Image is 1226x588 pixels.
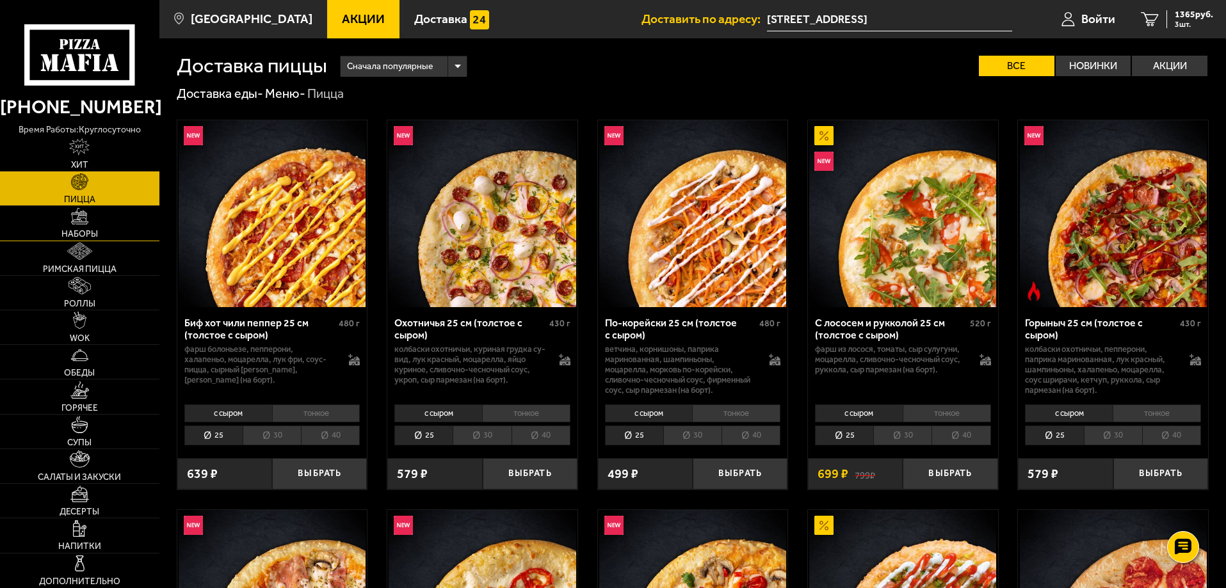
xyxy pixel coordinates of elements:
[265,86,305,101] a: Меню-
[71,161,88,170] span: Хит
[39,577,120,586] span: Дополнительно
[482,404,570,422] li: тонкое
[70,334,90,343] span: WOK
[301,425,360,445] li: 40
[808,120,998,307] a: АкционныйНовинкаС лососем и рукколой 25 см (толстое с сыром)
[307,86,344,102] div: Пицца
[397,468,428,481] span: 579 ₽
[394,425,453,445] li: 25
[184,126,203,145] img: Новинка
[1025,344,1177,395] p: колбаски Охотничьи, пепперони, паприка маринованная, лук красный, шампиньоны, халапеньо, моцарелл...
[177,120,367,307] a: НовинкаБиф хот чили пеппер 25 см (толстое с сыром)
[1180,318,1201,329] span: 430 г
[1024,126,1044,145] img: Новинка
[903,404,991,422] li: тонкое
[1175,20,1213,28] span: 3 шт.
[394,126,413,145] img: Новинка
[64,369,95,377] span: Обеды
[1132,56,1207,76] label: Акции
[67,438,92,447] span: Супы
[855,468,875,481] s: 799 ₽
[818,468,848,481] span: 699 ₽
[1084,425,1142,445] li: 30
[347,54,433,79] span: Сначала популярные
[599,120,786,307] img: По-корейски 25 см (толстое с сыром)
[470,10,489,29] img: 15daf4d41897b9f0e9f617042186c801.svg
[58,542,101,551] span: Напитки
[1081,13,1115,25] span: Войти
[1018,120,1208,307] a: НовинкаОстрое блюдоГорыныч 25 см (толстое с сыром)
[272,404,360,422] li: тонкое
[187,468,218,481] span: 639 ₽
[184,425,243,445] li: 25
[693,458,787,489] button: Выбрать
[394,404,482,422] li: с сыром
[814,516,834,535] img: Акционный
[243,425,301,445] li: 30
[598,120,788,307] a: НовинкаПо-корейски 25 см (толстое с сыром)
[815,344,967,375] p: фарш из лосося, томаты, сыр сулугуни, моцарелла, сливочно-чесночный соус, руккола, сыр пармезан (...
[692,404,780,422] li: тонкое
[60,507,99,516] span: Десерты
[722,425,780,445] li: 40
[184,317,336,341] div: Биф хот чили пеппер 25 см (толстое с сыром)
[814,126,834,145] img: Акционный
[767,8,1012,31] input: Ваш адрес доставки
[339,318,360,329] span: 480 г
[815,404,903,422] li: с сыром
[184,344,336,385] p: фарш болоньезе, пепперони, халапеньо, моцарелла, лук фри, соус-пицца, сырный [PERSON_NAME], [PERS...
[389,120,576,307] img: Охотничья 25 см (толстое с сыром)
[1025,317,1177,341] div: Горыныч 25 см (толстое с сыром)
[61,230,98,239] span: Наборы
[184,516,203,535] img: Новинка
[394,317,546,341] div: Охотничья 25 см (толстое с сыром)
[394,344,546,385] p: колбаски охотничьи, куриная грудка су-вид, лук красный, моцарелла, яйцо куриное, сливочно-чесночн...
[38,473,121,482] span: Салаты и закуски
[815,317,967,341] div: С лососем и рукколой 25 см (толстое с сыром)
[1020,120,1207,307] img: Горыныч 25 см (толстое с сыром)
[64,299,95,308] span: Роллы
[809,120,996,307] img: С лососем и рукколой 25 см (толстое с сыром)
[1025,425,1083,445] li: 25
[1142,425,1201,445] li: 40
[179,120,366,307] img: Биф хот чили пеппер 25 см (толстое с сыром)
[1025,404,1113,422] li: с сыром
[184,404,272,422] li: с сыром
[759,318,780,329] span: 480 г
[1113,404,1201,422] li: тонкое
[1056,56,1131,76] label: Новинки
[814,152,834,171] img: Новинка
[414,13,467,25] span: Доставка
[61,404,98,413] span: Горячее
[873,425,932,445] li: 30
[1028,468,1058,481] span: 579 ₽
[608,468,638,481] span: 499 ₽
[604,126,624,145] img: Новинка
[177,86,263,101] a: Доставка еды-
[605,344,757,395] p: ветчина, корнишоны, паприка маринованная, шампиньоны, моцарелла, морковь по-корейски, сливочно-че...
[979,56,1054,76] label: Все
[604,516,624,535] img: Новинка
[342,13,385,25] span: Акции
[1024,282,1044,301] img: Острое блюдо
[1113,458,1208,489] button: Выбрать
[483,458,577,489] button: Выбрать
[387,120,577,307] a: НовинкаОхотничья 25 см (толстое с сыром)
[177,56,327,76] h1: Доставка пиццы
[64,195,95,204] span: Пицца
[453,425,511,445] li: 30
[605,317,757,341] div: По-корейски 25 см (толстое с сыром)
[641,13,767,25] span: Доставить по адресу:
[43,265,117,274] span: Римская пицца
[605,404,693,422] li: с сыром
[394,516,413,535] img: Новинка
[605,425,663,445] li: 25
[970,318,991,329] span: 520 г
[512,425,570,445] li: 40
[932,425,990,445] li: 40
[191,13,312,25] span: [GEOGRAPHIC_DATA]
[549,318,570,329] span: 430 г
[663,425,722,445] li: 30
[903,458,997,489] button: Выбрать
[1175,10,1213,19] span: 1365 руб.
